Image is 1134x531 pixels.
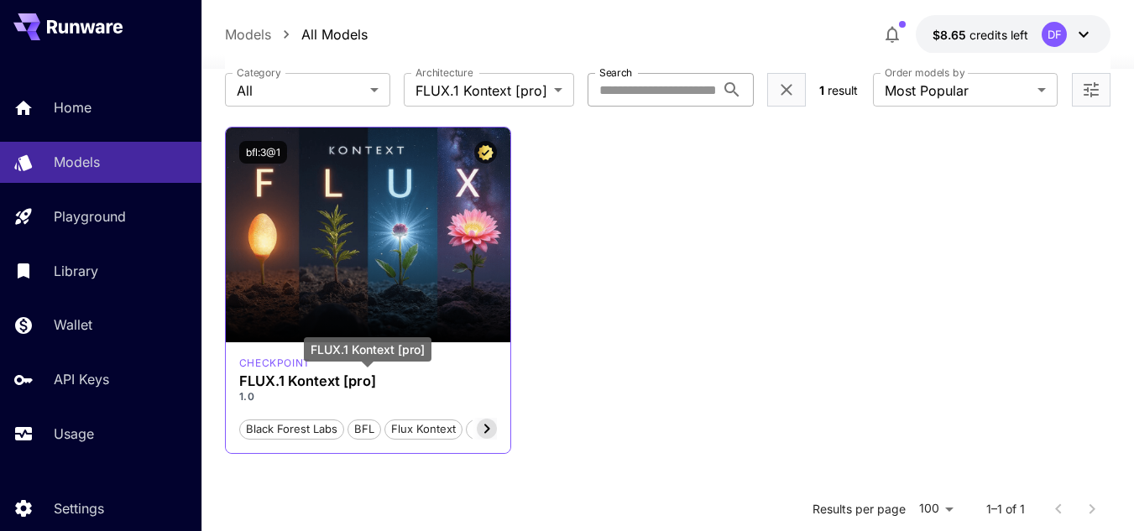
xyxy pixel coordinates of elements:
label: Category [237,65,281,80]
button: bfl:3@1 [239,141,287,164]
button: Certified Model – Vetted for best performance and includes a commercial license. [474,141,497,164]
p: checkpoint [239,356,311,371]
button: Flux Kontext Pro [466,418,565,440]
div: FLUX.1 Kontext [pro] [304,337,431,362]
p: Usage [54,424,94,444]
label: Search [599,65,632,80]
span: credits left [969,28,1028,42]
button: Open more filters [1081,80,1101,101]
span: 1 [819,83,824,97]
p: Library [54,261,98,281]
p: 1–1 of 1 [986,501,1025,518]
button: BFL [348,418,381,440]
button: Flux Kontext [384,418,462,440]
button: $8.6461DF [916,15,1110,54]
a: Models [225,24,271,44]
p: Playground [54,206,126,226]
div: 100 [912,497,959,521]
label: Order models by [885,65,964,80]
p: 1.0 [239,389,497,404]
button: Black Forest Labs [239,418,344,440]
span: All [237,81,364,101]
span: result [828,83,858,97]
span: Black Forest Labs [240,421,343,438]
a: All Models [301,24,368,44]
span: BFL [348,421,380,438]
span: FLUX.1 Kontext [pro] [415,81,547,101]
span: Most Popular [885,81,1031,101]
nav: breadcrumb [225,24,368,44]
h3: FLUX.1 Kontext [pro] [239,373,497,389]
div: DF [1042,22,1067,47]
span: $8.65 [933,28,969,42]
div: FLUX.1 Kontext [pro] [239,356,311,371]
p: Models [54,152,100,172]
span: Flux Kontext [385,421,462,438]
div: $8.6461 [933,26,1028,44]
p: API Keys [54,369,109,389]
span: Flux Kontext Pro [467,421,564,438]
p: Home [54,97,91,117]
p: Results per page [813,501,906,518]
label: Architecture [415,65,473,80]
p: Settings [54,498,104,518]
p: Wallet [54,315,92,335]
button: Clear filters (1) [776,80,797,101]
